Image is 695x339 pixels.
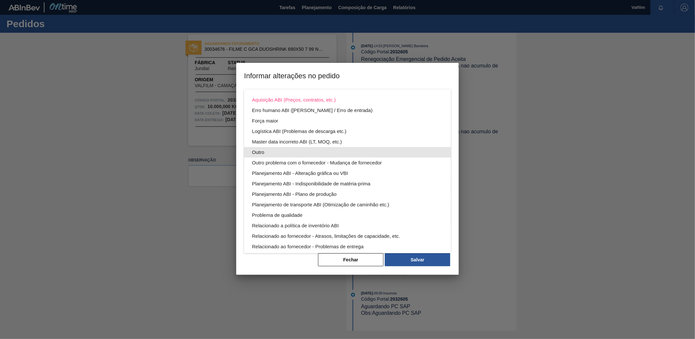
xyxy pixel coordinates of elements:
div: Relacionado a política de inventório ABI [252,220,443,231]
div: Erro humano ABI ([PERSON_NAME] / Erro de entrada) [252,105,443,116]
div: Força maior [252,116,443,126]
div: Logística ABI (Problemas de descarga etc.) [252,126,443,137]
div: Planejamento ABI - Indisponibilidade de matéria-prima [252,179,443,189]
div: Planejamento de transporte ABI (Otimização de caminhão etc.) [252,199,443,210]
div: Planejamento ABI - Alteração gráfica ou VBI [252,168,443,179]
div: Planejamento ABI - Plano de produção [252,189,443,199]
div: Outro problema com o fornecedor - Mudança de fornecedor [252,158,443,168]
div: Master data incorreto ABI (LT, MOQ, etc.) [252,137,443,147]
div: Relacionado ao fornecedor - Atrasos, limitações de capacidade, etc. [252,231,443,241]
div: Problema de qualidade [252,210,443,220]
div: Relacionado ao fornecedor - Problemas de entrega [252,241,443,252]
div: Outro [252,147,443,158]
div: Aquisição ABI (Preços, contratos, etc.) [252,95,443,105]
div: Relacionado ao fornecedor - Sem estoque [252,252,443,262]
